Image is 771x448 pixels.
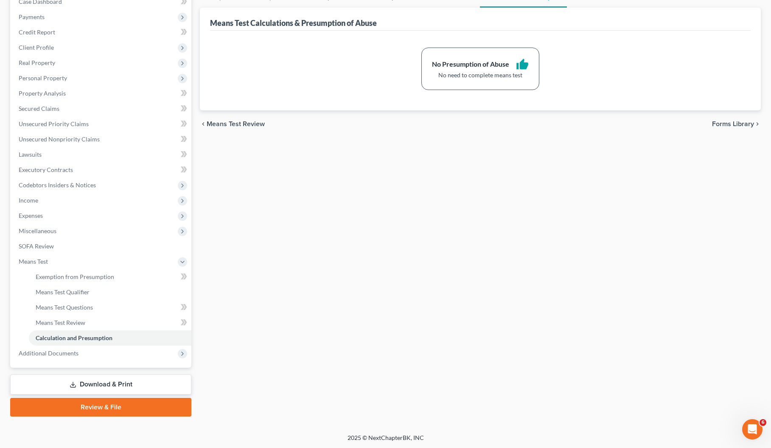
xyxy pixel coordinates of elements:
[19,59,55,66] span: Real Property
[12,101,191,116] a: Secured Claims
[19,13,45,20] span: Payments
[10,398,191,417] a: Review & File
[12,239,191,254] a: SOFA Review
[12,132,191,147] a: Unsecured Nonpriority Claims
[19,90,66,97] span: Property Analysis
[19,258,48,265] span: Means Test
[432,59,509,69] div: No Presumption of Abuse
[19,120,89,127] span: Unsecured Priority Claims
[712,121,754,127] span: Forms Library
[712,121,761,127] button: Forms Library chevron_right
[19,74,67,82] span: Personal Property
[12,116,191,132] a: Unsecured Priority Claims
[36,273,114,280] span: Exemption from Presumption
[200,121,207,127] i: chevron_left
[12,25,191,40] a: Credit Report
[36,334,112,341] span: Calculation and Presumption
[19,135,100,143] span: Unsecured Nonpriority Claims
[19,242,54,250] span: SOFA Review
[516,58,529,71] i: thumb_up
[742,419,763,440] iframe: Intercom live chat
[19,197,38,204] span: Income
[12,86,191,101] a: Property Analysis
[29,269,191,285] a: Exemption from Presumption
[200,121,265,127] button: chevron_left Means Test Review
[12,147,191,162] a: Lawsuits
[432,71,529,79] div: No need to complete means test
[12,162,191,178] a: Executory Contracts
[19,349,79,357] span: Additional Documents
[36,304,93,311] span: Means Test Questions
[19,227,56,234] span: Miscellaneous
[207,121,265,127] span: Means Test Review
[19,105,59,112] span: Secured Claims
[210,18,377,28] div: Means Test Calculations & Presumption of Abuse
[19,166,73,173] span: Executory Contracts
[29,300,191,315] a: Means Test Questions
[10,375,191,394] a: Download & Print
[19,212,43,219] span: Expenses
[29,315,191,330] a: Means Test Review
[754,121,761,127] i: chevron_right
[29,285,191,300] a: Means Test Qualifier
[36,288,90,296] span: Means Test Qualifier
[19,151,42,158] span: Lawsuits
[36,319,85,326] span: Means Test Review
[19,181,96,189] span: Codebtors Insiders & Notices
[19,44,54,51] span: Client Profile
[760,419,766,426] span: 6
[19,28,55,36] span: Credit Report
[29,330,191,346] a: Calculation and Presumption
